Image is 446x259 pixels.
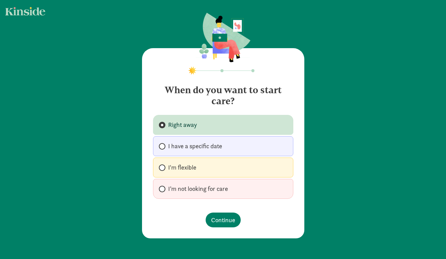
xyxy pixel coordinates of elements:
[168,163,196,172] span: I'm flexible
[168,121,197,129] span: Right away
[168,185,228,193] span: I’m not looking for care
[206,213,241,227] button: Continue
[168,142,222,150] span: I have a specific date
[153,79,293,107] h4: When do you want to start care?
[211,215,235,225] span: Continue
